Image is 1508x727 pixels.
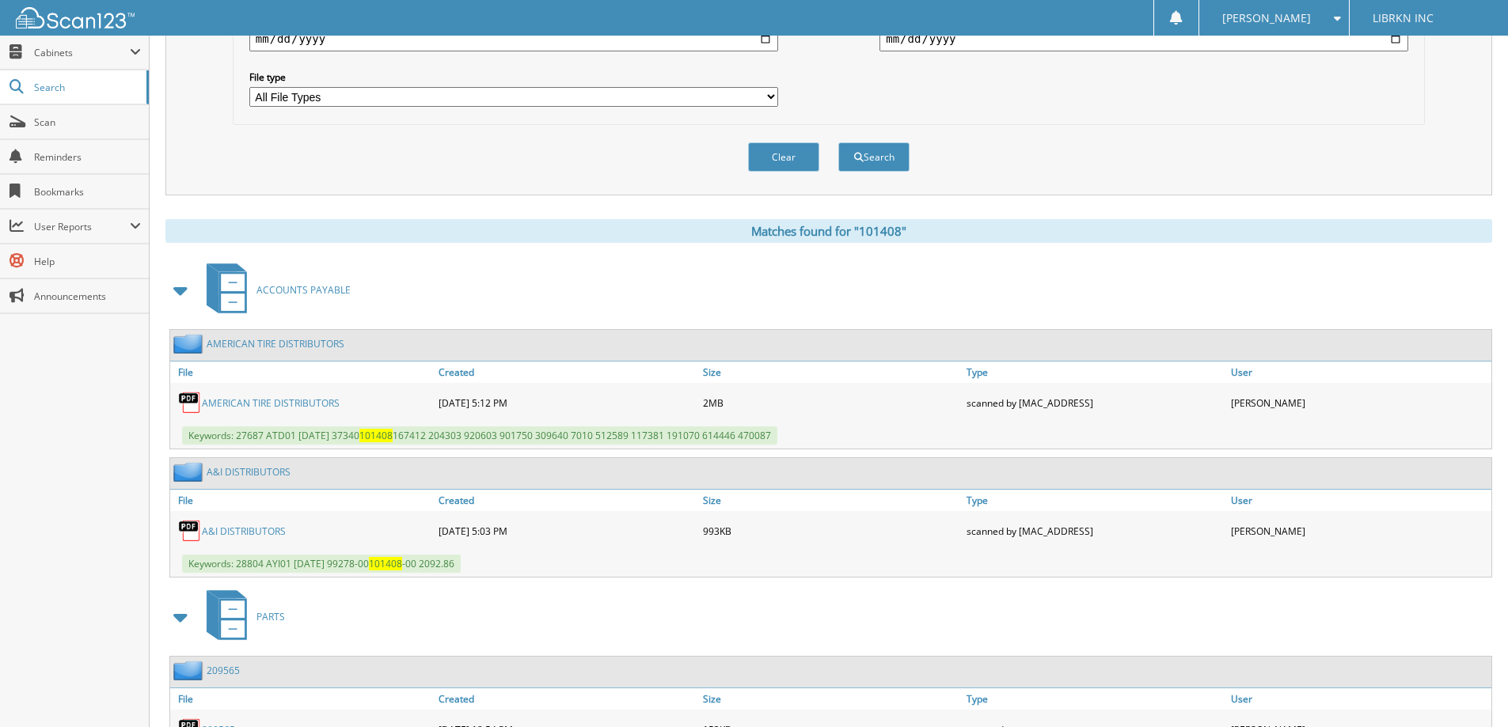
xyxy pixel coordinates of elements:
[16,7,135,28] img: scan123-logo-white.svg
[963,362,1227,383] a: Type
[963,490,1227,511] a: Type
[963,515,1227,547] div: scanned by [MAC_ADDRESS]
[202,396,340,410] a: AMERICAN TIRE DISTRIBUTORS
[699,362,963,383] a: Size
[34,220,130,233] span: User Reports
[699,515,963,547] div: 993KB
[963,387,1227,418] div: scanned by [MAC_ADDRESS]
[1373,13,1434,23] span: LIBRKN INC
[207,337,344,350] a: AMERICAN TIRE DISTRIBUTORS
[1227,387,1491,418] div: [PERSON_NAME]
[435,688,699,710] a: Created
[256,610,285,623] span: PARTS
[207,465,291,479] a: A&I DISTRIBUTORS
[1227,688,1491,710] a: User
[369,557,402,570] span: 101408
[256,283,351,297] span: ACCOUNTS PAYABLE
[249,70,778,84] label: File type
[34,185,141,199] span: Bookmarks
[182,555,461,573] span: Keywords: 28804 AYI01 [DATE] 99278-00 -00 2092.86
[178,391,202,415] img: PDF.png
[699,387,963,418] div: 2MB
[1227,362,1491,383] a: User
[435,515,699,547] div: [DATE] 5:03 PM
[963,688,1227,710] a: Type
[879,26,1408,51] input: end
[249,26,778,51] input: start
[435,362,699,383] a: Created
[34,46,130,59] span: Cabinets
[178,519,202,543] img: PDF.png
[173,661,207,680] img: folder2.png
[202,524,286,538] a: A&I DISTRIBUTORS
[173,462,207,482] img: folder2.png
[170,688,435,710] a: File
[170,490,435,511] a: File
[699,490,963,511] a: Size
[34,81,139,94] span: Search
[165,219,1492,243] div: Matches found for "101408"
[34,150,141,164] span: Reminders
[1227,490,1491,511] a: User
[435,490,699,511] a: Created
[197,259,351,321] a: ACCOUNTS PAYABLE
[207,664,240,677] a: 209565
[1227,515,1491,547] div: [PERSON_NAME]
[1222,13,1311,23] span: [PERSON_NAME]
[699,688,963,710] a: Size
[748,142,819,172] button: Clear
[34,290,141,303] span: Announcements
[838,142,910,172] button: Search
[170,362,435,383] a: File
[34,255,141,268] span: Help
[173,334,207,354] img: folder2.png
[182,426,777,445] span: Keywords: 27687 ATD01 [DATE] 37340 167412 204303 920603 901750 309640 7010 512589 117381 191070 6...
[1429,651,1508,727] iframe: Chat Widget
[435,387,699,418] div: [DATE] 5:12 PM
[197,585,285,648] a: PARTS
[359,429,393,442] span: 101408
[34,115,141,129] span: Scan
